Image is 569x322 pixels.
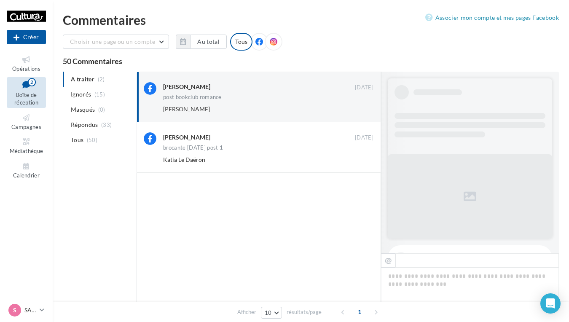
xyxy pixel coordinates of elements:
[190,35,227,49] button: Au total
[353,305,366,319] span: 1
[63,35,169,49] button: Choisir une page ou un compte
[355,134,373,142] span: [DATE]
[7,30,46,44] div: Nouvelle campagne
[7,30,46,44] button: Créer
[87,137,97,143] span: (50)
[101,121,112,128] span: (33)
[176,35,227,49] button: Au total
[287,308,322,316] span: résultats/page
[425,13,559,23] a: Associer mon compte et mes pages Facebook
[13,306,16,314] span: S
[98,106,105,113] span: (0)
[71,136,83,144] span: Tous
[12,65,40,72] span: Opérations
[13,172,40,179] span: Calendrier
[163,94,222,100] div: post bookclub romance
[163,133,210,142] div: [PERSON_NAME]
[230,33,252,51] div: Tous
[7,77,46,108] a: Boîte de réception2
[7,53,46,74] a: Opérations
[71,121,98,129] span: Répondus
[540,293,561,314] div: Open Intercom Messenger
[7,111,46,132] a: Campagnes
[63,13,559,26] div: Commentaires
[163,105,210,113] span: [PERSON_NAME]
[355,84,373,91] span: [DATE]
[63,57,559,65] div: 50 Commentaires
[71,105,95,114] span: Masqués
[10,148,43,154] span: Médiathèque
[70,38,155,45] span: Choisir une page ou un compte
[28,78,36,86] div: 2
[163,83,210,91] div: [PERSON_NAME]
[7,160,46,180] a: Calendrier
[265,309,272,316] span: 10
[94,91,105,98] span: (15)
[7,135,46,156] a: Médiathèque
[71,90,91,99] span: Ignorés
[163,156,205,163] span: Katia Le Daëron
[11,123,41,130] span: Campagnes
[261,307,282,319] button: 10
[237,308,256,316] span: Afficher
[14,91,38,106] span: Boîte de réception
[7,302,46,318] a: S SARAN
[24,306,36,314] p: SARAN
[163,145,223,150] div: brocante [DATE] post 1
